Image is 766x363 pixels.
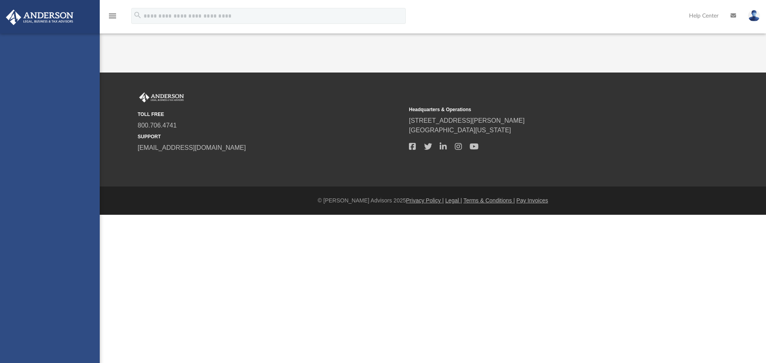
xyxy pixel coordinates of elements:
a: Legal | [445,197,462,204]
a: menu [108,15,117,21]
small: Headquarters & Operations [409,106,675,113]
a: Terms & Conditions | [464,197,515,204]
a: [STREET_ADDRESS][PERSON_NAME] [409,117,525,124]
small: TOLL FREE [138,111,403,118]
a: Privacy Policy | [406,197,444,204]
small: SUPPORT [138,133,403,140]
i: menu [108,11,117,21]
a: [GEOGRAPHIC_DATA][US_STATE] [409,127,511,133]
a: Pay Invoices [516,197,548,204]
img: Anderson Advisors Platinum Portal [4,10,76,25]
a: [EMAIL_ADDRESS][DOMAIN_NAME] [138,144,246,151]
a: 800.706.4741 [138,122,177,129]
i: search [133,11,142,20]
div: © [PERSON_NAME] Advisors 2025 [100,196,766,205]
img: Anderson Advisors Platinum Portal [138,92,186,103]
img: User Pic [748,10,760,22]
